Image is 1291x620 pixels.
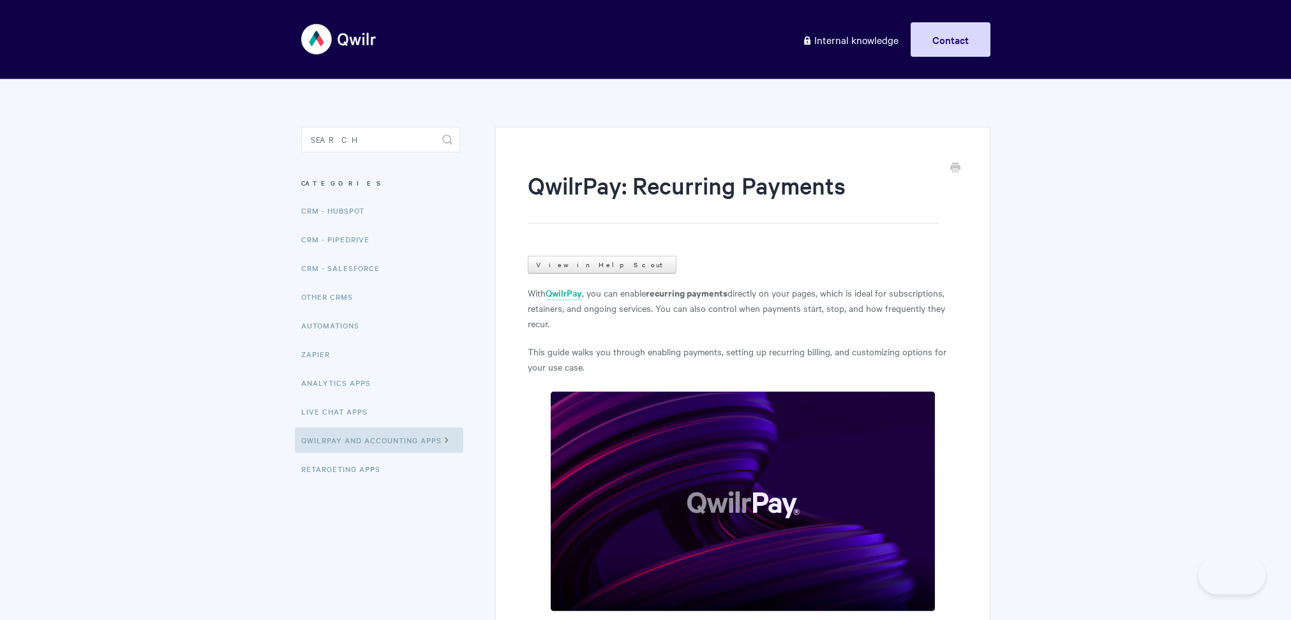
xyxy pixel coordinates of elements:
[793,22,908,57] a: Internal knowledge
[301,399,377,424] a: Live Chat Apps
[528,344,957,374] p: This guide walks you through enabling payments, setting up recurring billing, and customizing opt...
[546,286,582,300] a: QwilrPay
[528,285,957,331] p: With , you can enable directly on your pages, which is ideal for subscriptions, retainers, and on...
[301,127,460,152] input: Search
[1198,556,1265,594] iframe: Toggle Customer Support
[301,226,379,252] a: CRM - Pipedrive
[950,161,960,175] a: Print this Article
[301,370,380,395] a: Analytics Apps
[301,255,389,281] a: CRM - Salesforce
[301,341,340,367] a: Zapier
[301,313,369,338] a: Automations
[295,427,463,453] a: QwilrPay and Accounting Apps
[301,284,362,309] a: Other CRMs
[301,198,374,223] a: CRM - HubSpot
[301,456,390,482] a: Retargeting Apps
[528,256,676,274] a: View in Help Scout
[911,22,990,57] a: Contact
[528,169,938,224] h1: QwilrPay: Recurring Payments
[301,172,460,195] h3: Categories
[646,286,728,299] strong: recurring payments
[550,391,936,611] img: file-hBILISBX3B.png
[301,15,377,63] img: Qwilr Help Center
